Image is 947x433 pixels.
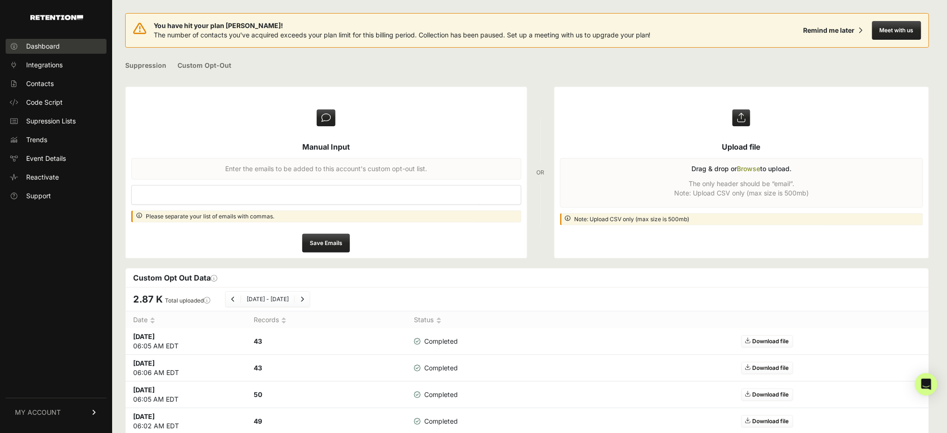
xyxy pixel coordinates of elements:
div: Remind me later [804,26,855,35]
a: Suppression [125,55,166,77]
span: Supression Lists [26,116,76,126]
strong: 50 [254,390,262,398]
a: Dashboard [6,39,107,54]
span: Completed [414,417,458,426]
th: Date [126,311,246,329]
div: OR [537,87,545,259]
img: Retention.com [30,15,83,20]
span: Trends [26,135,47,144]
span: Event Details [26,154,66,163]
span: You have hit your plan [PERSON_NAME]! [154,21,651,30]
strong: 49 [254,417,262,425]
span: Reactivate [26,173,59,182]
th: Records [246,311,407,329]
strong: [DATE] [133,332,155,340]
th: Status [407,311,608,329]
span: Completed [414,363,458,373]
label: Total uploaded [165,297,210,304]
a: Reactivate [6,170,107,185]
div: Custom Opt Out Data [126,268,929,287]
span: Dashboard [26,42,60,51]
a: Support [6,188,107,203]
a: Trends [6,132,107,147]
span: MY ACCOUNT [15,408,61,417]
strong: 43 [254,337,262,345]
a: Download file [741,335,793,347]
img: no_sort-eaf950dc5ab64cae54d48a5578032e96f70b2ecb7d747501f34c8f2db400fb66.gif [436,317,441,324]
img: no_sort-eaf950dc5ab64cae54d48a5578032e96f70b2ecb7d747501f34c8f2db400fb66.gif [281,317,286,324]
a: Event Details [6,151,107,166]
img: no_sort-eaf950dc5ab64cae54d48a5578032e96f70b2ecb7d747501f34c8f2db400fb66.gif [150,317,155,324]
a: Supression Lists [6,114,107,129]
div: Open Intercom Messenger [915,373,938,396]
span: Contacts [26,79,54,88]
strong: [DATE] [133,359,155,367]
span: Completed [414,337,458,346]
strong: [DATE] [133,412,155,420]
input: Save Emails [302,234,350,253]
span: Integrations [26,60,63,70]
td: 06:06 AM EDT [126,355,246,382]
a: Download file [741,362,793,374]
h5: Manual Input [302,141,350,152]
a: Code Script [6,95,107,110]
a: Download file [741,415,793,427]
a: Previous [231,296,235,303]
a: Custom Opt-Out [178,55,231,77]
li: [DATE] - [DATE] [241,296,294,303]
td: 06:05 AM EDT [126,382,246,408]
span: Completed [414,390,458,399]
span: Code Script [26,98,63,107]
span: The number of contacts you've acquired exceeds your plan limit for this billing period. Collectio... [154,31,651,39]
p: Enter the emails to be added to this account's custom opt-out list. [137,164,515,173]
span: Support [26,191,51,201]
strong: 43 [254,364,262,372]
button: Meet with us [872,21,921,40]
a: Next [300,296,304,303]
a: Integrations [6,58,107,72]
button: Remind me later [800,22,867,39]
nav: Page navigation [225,291,310,307]
span: 2.87 K [133,294,163,305]
strong: [DATE] [133,386,155,394]
a: Download file [741,389,793,401]
p: Please separate your list of emails with commas. [146,213,274,220]
td: 06:05 AM EDT [126,328,246,355]
a: Contacts [6,76,107,91]
a: MY ACCOUNT [6,398,107,426]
